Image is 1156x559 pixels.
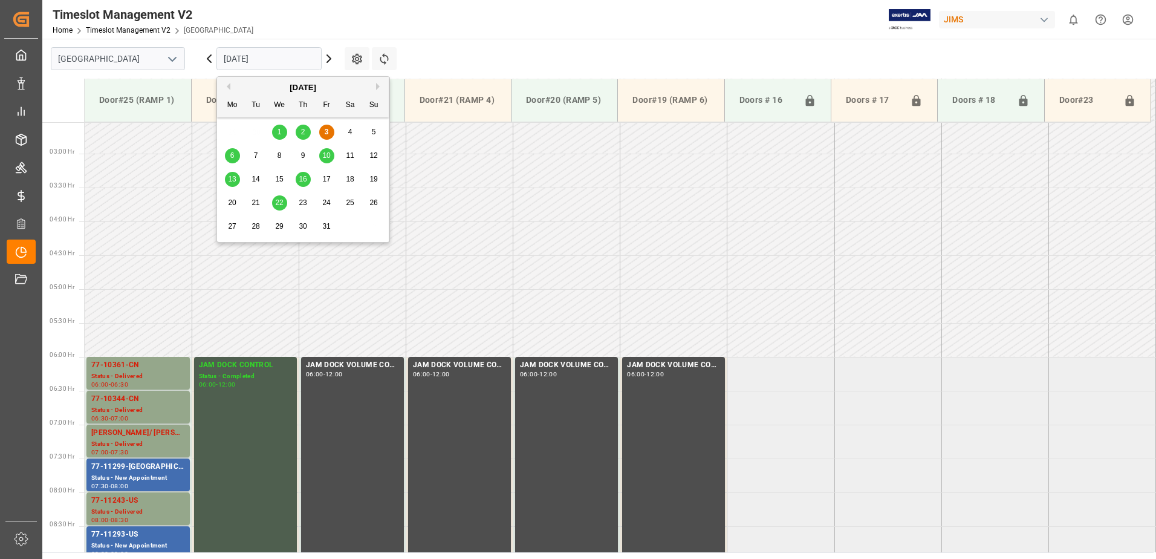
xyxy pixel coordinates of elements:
[296,219,311,234] div: Choose Thursday, October 30th, 2025
[627,371,645,377] div: 06:00
[346,198,354,207] span: 25
[94,89,181,111] div: Door#25 (RAMP 1)
[91,382,109,387] div: 06:00
[248,98,264,113] div: Tu
[109,416,111,421] div: -
[299,175,307,183] span: 16
[91,551,109,557] div: 08:30
[322,151,330,160] span: 10
[91,541,185,551] div: Status - New Appointment
[343,195,358,211] div: Choose Saturday, October 25th, 2025
[86,26,170,34] a: Timeslot Management V2
[323,371,325,377] div: -
[53,5,253,24] div: Timeslot Management V2
[841,89,905,112] div: Doors # 17
[109,551,111,557] div: -
[248,172,264,187] div: Choose Tuesday, October 14th, 2025
[272,125,287,140] div: Choose Wednesday, October 1st, 2025
[109,449,111,455] div: -
[252,198,259,207] span: 21
[228,175,236,183] span: 13
[50,453,74,460] span: 07:30 Hr
[319,219,334,234] div: Choose Friday, October 31st, 2025
[50,318,74,324] span: 05:30 Hr
[346,151,354,160] span: 11
[91,427,185,439] div: [PERSON_NAME]/ [PERSON_NAME]
[319,148,334,163] div: Choose Friday, October 10th, 2025
[50,216,74,223] span: 04:00 Hr
[228,222,236,230] span: 27
[413,359,506,371] div: JAM DOCK VOLUME CONTROL
[348,128,352,136] span: 4
[272,219,287,234] div: Choose Wednesday, October 29th, 2025
[343,148,358,163] div: Choose Saturday, October 11th, 2025
[939,8,1060,31] button: JIMS
[272,172,287,187] div: Choose Wednesday, October 15th, 2025
[50,487,74,494] span: 08:00 Hr
[299,222,307,230] span: 30
[111,517,128,523] div: 08:30
[322,222,330,230] span: 31
[520,359,613,371] div: JAM DOCK VOLUME CONTROL
[199,359,292,371] div: JAM DOCK CONTROL
[272,98,287,113] div: We
[225,98,240,113] div: Mo
[111,382,128,387] div: 06:30
[322,175,330,183] span: 17
[369,151,377,160] span: 12
[248,219,264,234] div: Choose Tuesday, October 28th, 2025
[217,82,389,94] div: [DATE]
[91,393,185,405] div: 77-10344-CN
[91,495,185,507] div: 77-11243-US
[319,125,334,140] div: Choose Friday, October 3rd, 2025
[319,195,334,211] div: Choose Friday, October 24th, 2025
[278,151,282,160] span: 8
[201,89,288,111] div: Door#24 (RAMP 2)
[415,89,501,111] div: Door#21 (RAMP 4)
[252,222,259,230] span: 28
[91,359,185,371] div: 77-10361-CN
[91,416,109,421] div: 06:30
[91,483,109,489] div: 07:30
[221,120,386,238] div: month 2025-10
[225,172,240,187] div: Choose Monday, October 13th, 2025
[296,195,311,211] div: Choose Thursday, October 23rd, 2025
[296,148,311,163] div: Choose Thursday, October 9th, 2025
[50,521,74,528] span: 08:30 Hr
[369,198,377,207] span: 26
[109,382,111,387] div: -
[366,172,382,187] div: Choose Sunday, October 19th, 2025
[299,198,307,207] span: 23
[322,198,330,207] span: 24
[199,382,216,387] div: 06:00
[325,371,343,377] div: 12:00
[735,89,799,112] div: Doors # 16
[254,151,258,160] span: 7
[275,175,283,183] span: 15
[539,371,557,377] div: 12:00
[413,371,430,377] div: 06:00
[111,483,128,489] div: 08:00
[889,9,930,30] img: Exertis%20JAM%20-%20Email%20Logo.jpg_1722504956.jpg
[275,222,283,230] span: 29
[248,148,264,163] div: Choose Tuesday, October 7th, 2025
[628,89,714,111] div: Door#19 (RAMP 6)
[225,148,240,163] div: Choose Monday, October 6th, 2025
[325,128,329,136] span: 3
[230,151,235,160] span: 6
[645,371,646,377] div: -
[252,175,259,183] span: 14
[947,89,1011,112] div: Doors # 18
[225,195,240,211] div: Choose Monday, October 20th, 2025
[111,551,128,557] div: 09:00
[346,175,354,183] span: 18
[50,351,74,358] span: 06:00 Hr
[1060,6,1087,33] button: show 0 new notifications
[91,405,185,416] div: Status - Delivered
[369,175,377,183] span: 19
[301,128,305,136] span: 2
[223,83,230,90] button: Previous Month
[646,371,664,377] div: 12:00
[50,182,74,189] span: 03:30 Hr
[91,449,109,455] div: 07:00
